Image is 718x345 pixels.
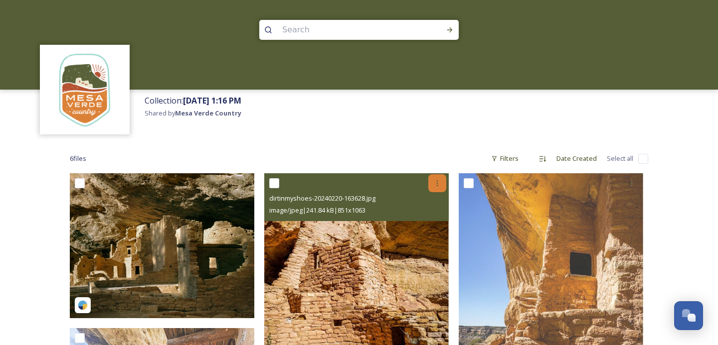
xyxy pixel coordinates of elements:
strong: [DATE] 1:16 PM [183,95,241,106]
div: Filters [486,149,524,168]
span: Select all [607,154,633,163]
span: 6 file s [70,154,86,163]
img: MVC%20SnapSea%20logo%20%281%29.png [45,50,125,129]
span: Collection: [145,95,241,106]
button: Open Chat [674,301,703,330]
img: exploremesaverde-20240410-183104.jpg [70,173,254,318]
span: image/jpeg | 241.84 kB | 851 x 1063 [269,206,365,215]
span: dirtinmyshoes-20240220-163628.jpg [269,194,375,203]
input: Search [277,19,414,41]
span: Shared by [145,109,241,117]
img: snapsea-logo.png [78,300,88,310]
strong: Mesa Verde Country [175,109,241,117]
div: Date Created [551,149,602,168]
